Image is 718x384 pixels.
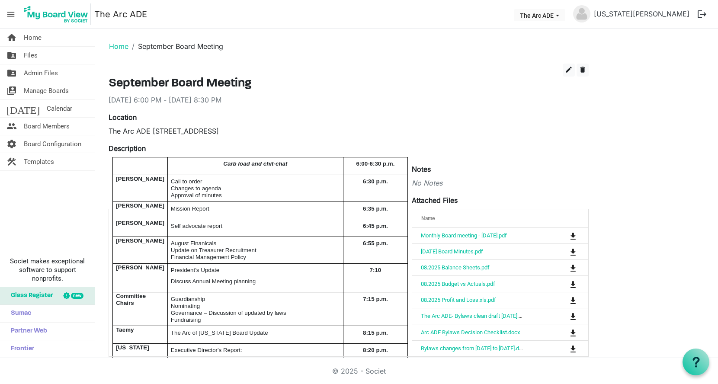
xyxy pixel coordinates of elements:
[534,243,588,259] td: is Command column column header
[6,118,17,135] span: people
[24,135,81,153] span: Board Configuration
[21,3,91,25] img: My Board View Logo
[363,205,388,212] span: 6:35 p.m.
[567,246,579,258] button: Download
[412,292,534,308] td: 08.2025 Profit and Loss.xls.pdf is template cell column header Name
[534,275,588,291] td: is Command column column header
[6,64,17,82] span: folder_shared
[109,178,589,188] div: No Notes
[109,143,146,154] label: Description
[412,259,534,275] td: 08.2025 Balance Sheets.pdf is template cell column header Name
[109,42,128,51] a: Home
[412,275,534,291] td: 08.2025 Budget vs Actuals.pdf is template cell column header Name
[94,6,147,23] a: The Arc ADE
[6,47,17,64] span: folder_shared
[421,297,496,303] a: 08.2025 Profit and Loss.xls.pdf
[567,310,579,322] button: Download
[534,324,588,340] td: is Command column column header
[534,292,588,308] td: is Command column column header
[171,192,222,198] span: Approval of minutes
[534,340,588,356] td: is Command column column header
[412,228,534,243] td: Monthly Board meeting - September 17, 2025.pdf is template cell column header Name
[24,82,69,99] span: Manage Boards
[412,324,534,340] td: Arc ADE Bylaws Decision Checklist.docx is template cell column header Name
[24,29,42,46] span: Home
[563,64,575,77] button: edit
[4,257,91,283] span: Societ makes exceptional software to support nonprofits.
[363,178,388,185] span: 6:30 p.m.
[3,6,19,22] span: menu
[6,340,34,358] span: Frontier
[128,41,223,51] li: September Board Meeting
[567,230,579,242] button: Download
[567,294,579,306] button: Download
[421,281,495,287] a: 08.2025 Budget vs Actuals.pdf
[171,205,209,212] span: Mission Report
[223,160,287,167] span: Carb load and chit-chat
[116,202,164,209] span: [PERSON_NAME]
[24,153,54,170] span: Templates
[514,9,565,21] button: The Arc ADE dropdownbutton
[567,326,579,338] button: Download
[116,176,164,182] span: [PERSON_NAME]
[6,29,17,46] span: home
[421,232,507,239] a: Monthly Board meeting - [DATE].pdf
[6,82,17,99] span: switch_account
[421,329,520,336] a: Arc ADE Bylaws Decision Checklist.docx
[534,228,588,243] td: is Command column column header
[567,278,579,290] button: Download
[171,185,221,192] span: Changes to agenda
[21,3,94,25] a: My Board View Logo
[421,345,528,352] a: Bylaws changes from [DATE] to [DATE].docx
[421,264,490,271] a: 08.2025 Balance Sheets.pdf
[6,323,47,340] span: Partner Web
[171,178,202,185] span: Call to order
[567,262,579,274] button: Download
[24,47,38,64] span: Files
[6,305,31,322] span: Sumac
[6,135,17,153] span: settings
[412,308,534,324] td: The Arc ADE- Bylaws clean draft Sep 2025.docx is template cell column header Name
[534,259,588,275] td: is Command column column header
[24,118,70,135] span: Board Members
[421,215,435,221] span: Name
[590,5,693,22] a: [US_STATE][PERSON_NAME]
[332,367,386,375] a: © 2025 - Societ
[579,66,587,74] span: delete
[421,313,530,319] a: The Arc ADE- Bylaws clean draft [DATE].docx
[6,100,40,117] span: [DATE]
[6,153,17,170] span: construction
[412,164,431,174] label: Notes
[577,64,589,77] button: delete
[6,287,53,304] span: Glass Register
[109,77,589,91] h3: September Board Meeting
[693,5,711,23] button: logout
[356,160,394,167] span: 6:00-6:30 p.m.
[412,195,458,205] label: Attached Files
[109,95,589,105] div: [DATE] 6:00 PM - [DATE] 8:30 PM
[565,66,573,74] span: edit
[534,308,588,324] td: is Command column column header
[421,248,483,255] a: [DATE] Board Minutes.pdf
[567,342,579,355] button: Download
[412,243,534,259] td: 08.20.2025 Board Minutes.pdf is template cell column header Name
[47,100,72,117] span: Calendar
[412,340,534,356] td: Bylaws changes from 2022 to 2025.docx is template cell column header Name
[109,112,137,122] label: Location
[573,5,590,22] img: no-profile-picture.svg
[71,293,83,299] div: new
[109,126,589,136] div: The Arc ADE [STREET_ADDRESS]
[24,64,58,82] span: Admin Files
